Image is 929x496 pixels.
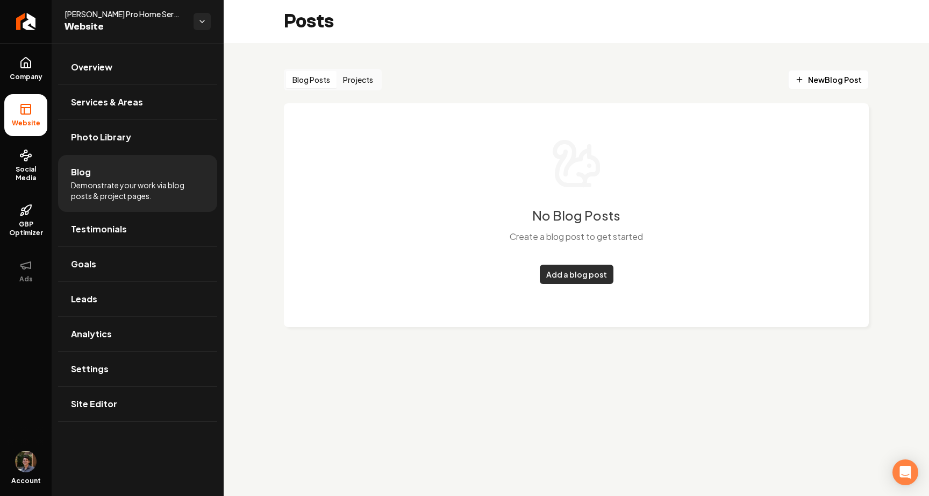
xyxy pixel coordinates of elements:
[65,19,185,34] span: Website
[532,207,620,224] h3: No Blog Posts
[58,212,217,246] a: Testimonials
[286,71,337,88] button: Blog Posts
[8,119,45,127] span: Website
[795,74,862,86] span: New Blog Post
[71,328,112,341] span: Analytics
[4,250,47,292] button: Ads
[58,317,217,351] a: Analytics
[71,61,112,74] span: Overview
[58,352,217,386] a: Settings
[4,165,47,182] span: Social Media
[58,387,217,421] a: Site Editor
[788,70,869,89] a: NewBlog Post
[15,451,37,472] img: Mitchell Stahl
[510,230,643,243] p: Create a blog post to get started
[11,477,41,485] span: Account
[58,85,217,119] a: Services & Areas
[337,71,380,88] button: Projects
[4,220,47,237] span: GBP Optimizer
[58,282,217,316] a: Leads
[5,73,47,81] span: Company
[58,120,217,154] a: Photo Library
[71,180,204,201] span: Demonstrate your work via blog posts & project pages.
[16,13,36,30] img: Rebolt Logo
[58,50,217,84] a: Overview
[284,11,334,32] h2: Posts
[65,9,185,19] span: [PERSON_NAME] Pro Home Services
[15,275,37,284] span: Ads
[540,265,613,284] a: Add a blog post
[71,166,91,179] span: Blog
[71,131,131,144] span: Photo Library
[4,195,47,246] a: GBP Optimizer
[71,258,96,271] span: Goals
[15,451,37,472] button: Open user button
[71,363,109,375] span: Settings
[71,96,143,109] span: Services & Areas
[71,223,127,236] span: Testimonials
[4,140,47,191] a: Social Media
[892,459,918,485] div: Open Intercom Messenger
[4,48,47,90] a: Company
[58,247,217,281] a: Goals
[71,293,97,306] span: Leads
[71,398,117,410] span: Site Editor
